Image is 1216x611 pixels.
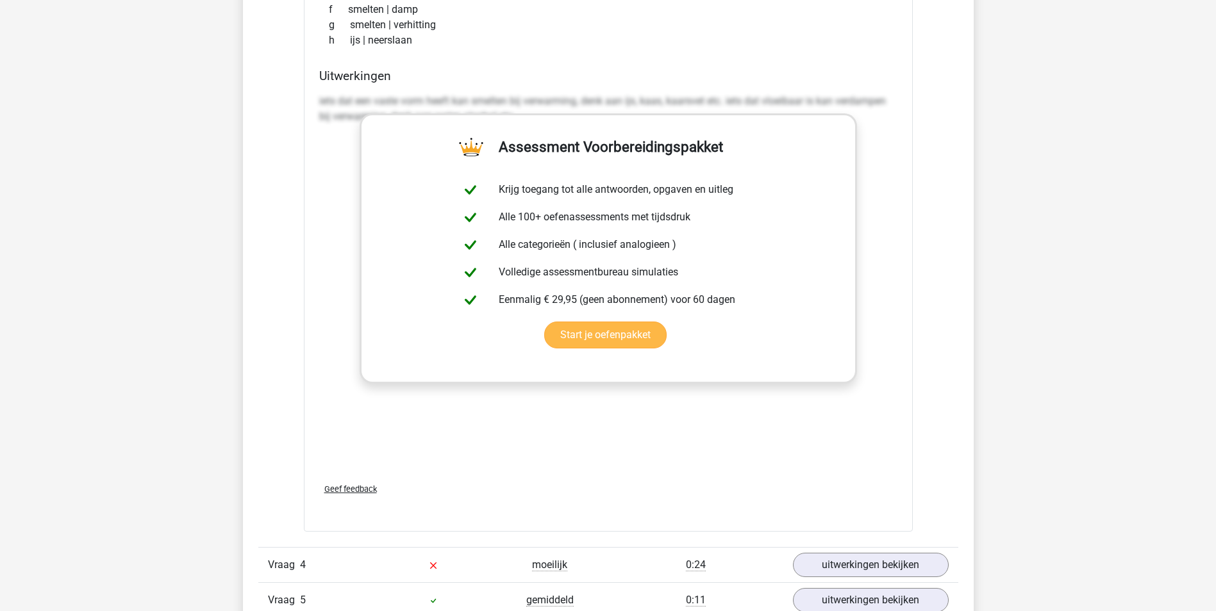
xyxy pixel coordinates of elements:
span: 0:24 [686,558,706,571]
span: gemiddeld [526,594,574,607]
div: ijs | neerslaan [319,33,897,48]
span: f [329,2,348,17]
span: Vraag [268,557,300,573]
span: 5 [300,594,306,606]
div: smelten | verhitting [319,17,897,33]
div: smelten | damp [319,2,897,17]
h4: Uitwerkingen [319,69,897,83]
span: Vraag [268,592,300,608]
a: Start je oefenpakket [544,322,667,348]
span: 0:11 [686,594,706,607]
span: Geef feedback [324,484,377,494]
a: uitwerkingen bekijken [793,553,949,577]
p: iets dat een vaste vorm heeft kan smelten bij verwarming, denk aan ijs, kaas, kaarsvet etc. iets ... [319,94,897,124]
span: g [329,17,350,33]
span: moeilijk [532,558,567,571]
span: 4 [300,558,306,571]
span: h [329,33,350,48]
